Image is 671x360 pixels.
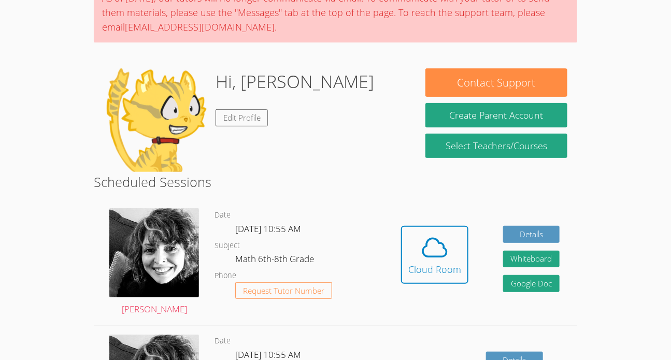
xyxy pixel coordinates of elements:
[425,68,567,97] button: Contact Support
[94,172,577,192] h2: Scheduled Sessions
[425,103,567,127] button: Create Parent Account
[503,226,560,243] a: Details
[503,251,560,268] button: Whiteboard
[109,208,199,297] img: avatar.png
[216,68,374,95] h1: Hi, [PERSON_NAME]
[235,252,316,269] dd: Math 6th-8th Grade
[109,208,199,317] a: [PERSON_NAME]
[408,262,461,277] div: Cloud Room
[216,109,268,126] a: Edit Profile
[243,287,324,295] span: Request Tutor Number
[235,223,301,235] span: [DATE] 10:55 AM
[215,269,236,282] dt: Phone
[401,226,468,284] button: Cloud Room
[425,134,567,158] a: Select Teachers/Courses
[215,209,231,222] dt: Date
[104,68,207,172] img: default.png
[215,335,231,348] dt: Date
[503,275,560,292] a: Google Doc
[235,282,332,299] button: Request Tutor Number
[215,239,240,252] dt: Subject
